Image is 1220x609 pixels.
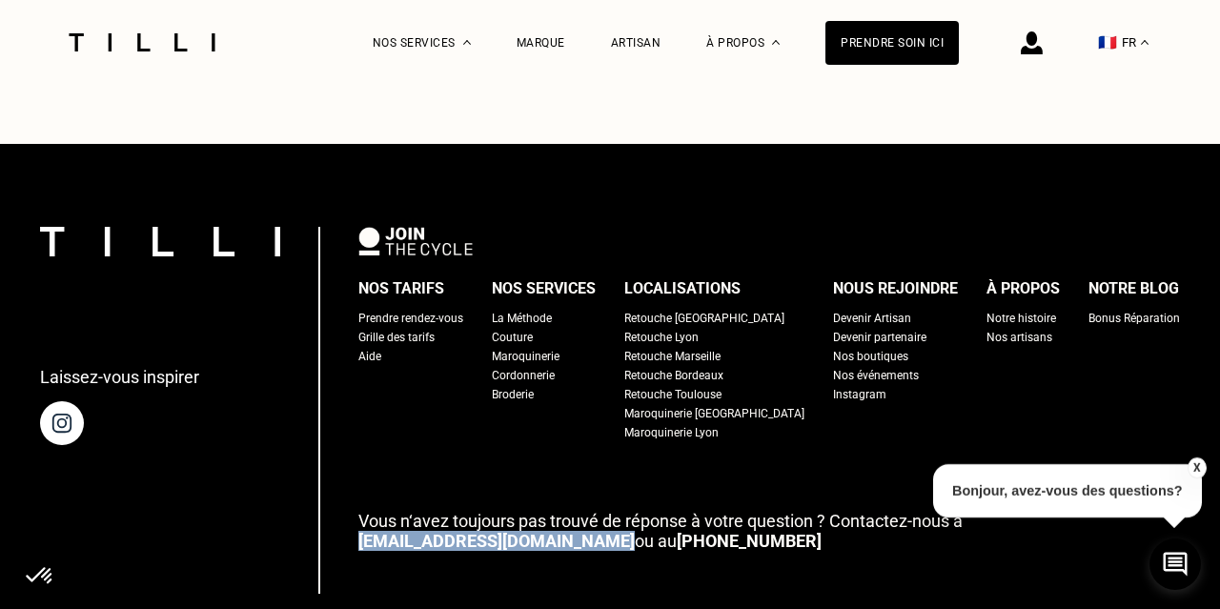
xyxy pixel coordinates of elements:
a: Retouche Bordeaux [624,366,723,385]
div: Nos services [492,274,596,303]
img: page instagram de Tilli une retoucherie à domicile [40,401,84,445]
a: Retouche [GEOGRAPHIC_DATA] [624,309,784,328]
a: Retouche Lyon [624,328,699,347]
a: Retouche Toulouse [624,385,722,404]
div: Notre blog [1088,274,1179,303]
img: menu déroulant [1141,40,1149,45]
p: Laissez-vous inspirer [40,367,199,387]
img: Logo du service de couturière Tilli [62,33,222,51]
a: Maroquinerie Lyon [624,423,719,442]
a: Artisan [611,36,661,50]
button: X [1187,457,1206,478]
a: Devenir Artisan [833,309,911,328]
div: Localisations [624,274,741,303]
p: ou au [358,511,1180,551]
span: Vous n‘avez toujours pas trouvé de réponse à votre question ? Contactez-nous à [358,511,963,531]
a: Bonus Réparation [1088,309,1180,328]
img: icône connexion [1021,31,1043,54]
a: Cordonnerie [492,366,555,385]
a: Notre histoire [986,309,1056,328]
img: Menu déroulant [463,40,471,45]
a: Retouche Marseille [624,347,721,366]
img: logo Tilli [40,227,280,256]
a: Instagram [833,385,886,404]
a: Broderie [492,385,534,404]
a: Marque [517,36,565,50]
a: Nos boutiques [833,347,908,366]
div: Nos tarifs [358,274,444,303]
a: Nos événements [833,366,919,385]
div: À propos [986,274,1060,303]
a: Devenir partenaire [833,328,926,347]
img: Menu déroulant à propos [772,40,780,45]
a: La Méthode [492,309,552,328]
a: Nos artisans [986,328,1052,347]
a: Prendre soin ici [825,21,959,65]
a: Prendre rendez-vous [358,309,463,328]
a: Aide [358,347,381,366]
img: logo Join The Cycle [358,227,473,255]
span: 🇫🇷 [1098,33,1117,51]
a: Grille des tarifs [358,328,435,347]
p: Bonjour, avez-vous des questions? [933,464,1202,518]
div: Nous rejoindre [833,274,958,303]
a: Couture [492,328,533,347]
a: Maroquinerie [GEOGRAPHIC_DATA] [624,404,804,423]
a: Maroquinerie [492,347,559,366]
a: [PHONE_NUMBER] [677,531,822,551]
a: [EMAIL_ADDRESS][DOMAIN_NAME] [358,531,635,551]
